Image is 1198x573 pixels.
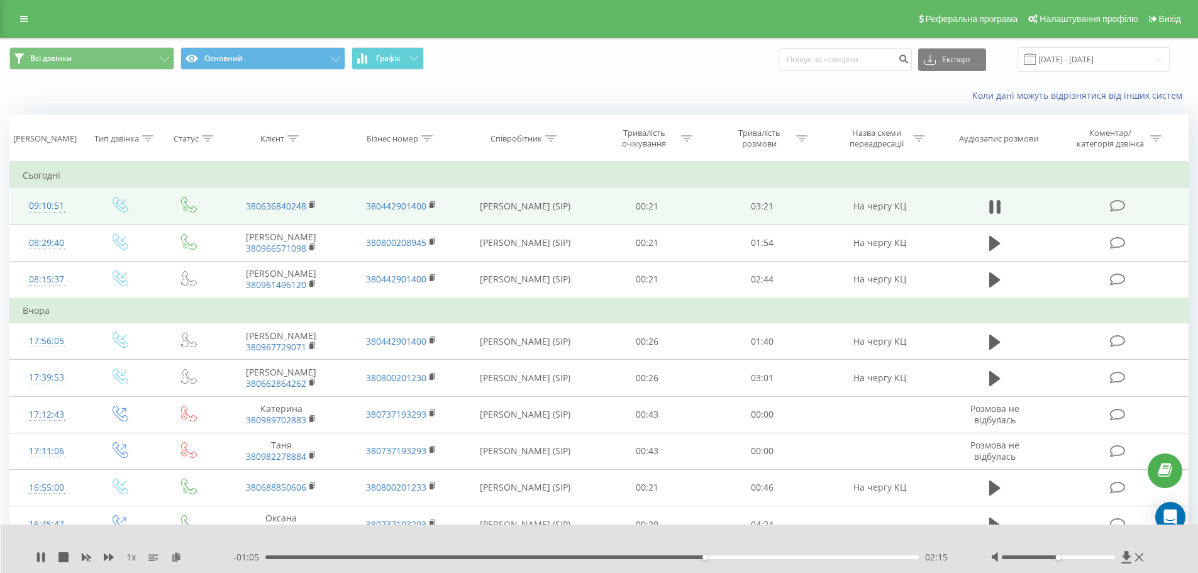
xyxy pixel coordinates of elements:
input: Пошук за номером [779,48,912,71]
a: 380800208945 [366,236,426,248]
span: Розмова не відбулась [970,403,1019,426]
div: 17:11:06 [23,439,71,464]
td: [PERSON_NAME] [221,360,341,396]
td: [PERSON_NAME] (SIP) [461,469,590,506]
td: На чергу КЦ [819,360,939,396]
button: Експорт [918,48,986,71]
td: [PERSON_NAME] [221,225,341,261]
div: Аудіозапис розмови [959,133,1038,144]
a: 380967729071 [246,341,306,353]
a: 380442901400 [366,200,426,212]
td: [PERSON_NAME] (SIP) [461,506,590,543]
td: [PERSON_NAME] (SIP) [461,225,590,261]
a: 380989702883 [246,414,306,426]
td: 03:21 [705,188,820,225]
span: Налаштування профілю [1040,14,1138,24]
td: [PERSON_NAME] (SIP) [461,188,590,225]
button: Графік [352,47,424,70]
td: 00:43 [590,433,705,469]
div: 17:39:53 [23,365,71,390]
button: Основний [180,47,345,70]
div: Тривалість очікування [611,128,678,149]
td: Таня [221,433,341,469]
span: - 01:05 [233,551,265,564]
a: 380800201233 [366,481,426,493]
td: 02:44 [705,261,820,298]
div: 16:55:00 [23,476,71,500]
td: Оксана [221,506,341,543]
a: 380982278884 [246,450,306,462]
td: 01:54 [705,225,820,261]
a: 380800201230 [366,372,426,384]
a: 380688850606 [246,481,306,493]
span: Вихід [1159,14,1181,24]
div: Статус [174,133,199,144]
a: 380737193293 [366,445,426,457]
td: [PERSON_NAME] (SIP) [461,360,590,396]
td: На чергу КЦ [819,469,939,506]
td: [PERSON_NAME] (SIP) [461,261,590,298]
a: 380977058179 [246,524,306,536]
td: Вчора [10,298,1189,323]
td: 04:24 [705,506,820,543]
td: 00:43 [590,396,705,433]
button: Всі дзвінки [9,47,174,70]
td: На чергу КЦ [819,323,939,360]
div: 17:12:43 [23,403,71,427]
div: Тривалість розмови [726,128,793,149]
span: Розмова не відбулась [970,439,1019,462]
a: 380662864262 [246,377,306,389]
td: [PERSON_NAME] (SIP) [461,396,590,433]
td: [PERSON_NAME] (SIP) [461,323,590,360]
a: 380636840248 [246,200,306,212]
div: Accessibility label [1056,555,1061,560]
td: Сьогодні [10,163,1189,188]
td: 00:26 [590,323,705,360]
div: Клієнт [260,133,284,144]
div: Коментар/категорія дзвінка [1073,128,1147,149]
td: На чергу КЦ [819,188,939,225]
td: 00:21 [590,188,705,225]
span: Графік [376,54,401,63]
div: Співробітник [491,133,542,144]
div: [PERSON_NAME] [13,133,77,144]
td: 00:00 [705,433,820,469]
a: 380442901400 [366,335,426,347]
div: 08:15:37 [23,267,71,292]
td: 00:21 [590,225,705,261]
td: 00:21 [590,261,705,298]
td: [PERSON_NAME] [221,323,341,360]
td: 00:00 [705,396,820,433]
td: На чергу КЦ [819,261,939,298]
div: Open Intercom Messenger [1155,502,1185,532]
div: Назва схеми переадресації [843,128,910,149]
td: Катерина [221,396,341,433]
td: На чергу КЦ [819,225,939,261]
span: 02:15 [925,551,948,564]
a: Коли дані можуть відрізнятися вiд інших систем [972,89,1189,101]
div: Тип дзвінка [94,133,139,144]
span: Всі дзвінки [30,53,72,64]
a: 380961496120 [246,279,306,291]
td: [PERSON_NAME] [221,261,341,298]
div: 09:10:51 [23,194,71,218]
td: 01:40 [705,323,820,360]
td: 00:26 [590,360,705,396]
div: Accessibility label [702,555,707,560]
div: 17:56:05 [23,329,71,353]
a: 380442901400 [366,273,426,285]
td: 00:20 [590,506,705,543]
td: 00:46 [705,469,820,506]
td: 03:01 [705,360,820,396]
a: 380737193293 [366,518,426,530]
span: 1 x [126,551,136,564]
div: 08:29:40 [23,231,71,255]
div: Бізнес номер [367,133,418,144]
td: 00:21 [590,469,705,506]
span: Реферальна програма [926,14,1018,24]
div: 16:45:47 [23,512,71,537]
a: 380966571098 [246,242,306,254]
td: [PERSON_NAME] (SIP) [461,433,590,469]
a: 380737193293 [366,408,426,420]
